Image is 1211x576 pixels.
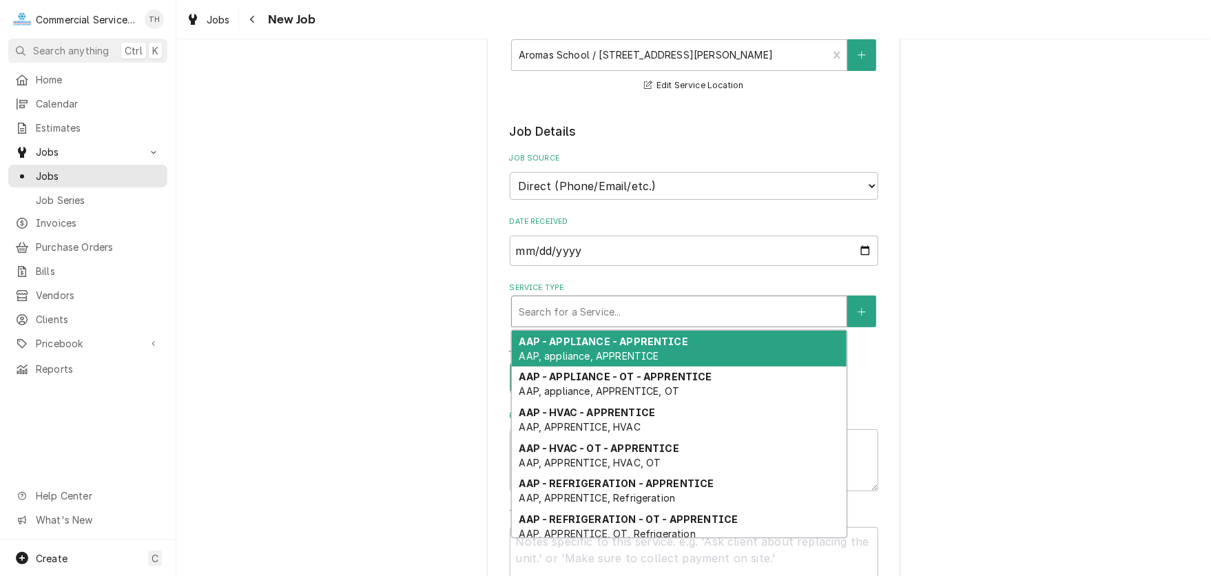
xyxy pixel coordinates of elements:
[510,344,878,356] label: Job Type
[36,193,161,207] span: Job Series
[519,371,712,382] strong: AAP - APPLIANCE - OT - APPRENTICE
[8,39,167,63] button: Search anythingCtrlK
[12,10,32,29] div: Commercial Service Co.'s Avatar
[8,308,167,331] a: Clients
[519,336,687,347] strong: AAP - APPLIANCE - APPRENTICE
[519,385,679,397] span: AAP, appliance, APPRENTICE, OT
[510,411,878,422] label: Reason For Call
[847,39,876,71] button: Create New Location
[36,264,161,278] span: Bills
[36,553,68,564] span: Create
[36,121,161,135] span: Estimates
[8,212,167,234] a: Invoices
[519,477,714,489] strong: AAP - REFRIGERATION - APPRENTICE
[510,282,878,294] label: Service Type
[36,513,159,527] span: What's New
[510,236,878,266] input: yyyy-mm-dd
[207,12,230,27] span: Jobs
[36,288,161,302] span: Vendors
[8,68,167,91] a: Home
[519,421,640,433] span: AAP, APPRENTICE, HVAC
[858,50,866,60] svg: Create New Location
[8,484,167,507] a: Go to Help Center
[510,25,878,94] div: Service Location
[8,189,167,212] a: Job Series
[510,411,878,491] div: Reason For Call
[510,153,878,164] label: Job Source
[8,165,167,187] a: Jobs
[12,10,32,29] div: C
[8,358,167,380] a: Reports
[36,72,161,87] span: Home
[180,8,236,31] a: Jobs
[152,43,158,58] span: K
[510,216,878,227] label: Date Received
[510,344,878,393] div: Job Type
[33,43,109,58] span: Search anything
[125,43,143,58] span: Ctrl
[642,77,746,94] button: Edit Service Location
[519,528,695,539] span: AAP, APPRENTICE, OT, Refrigeration
[519,492,675,504] span: AAP, APPRENTICE, Refrigeration
[510,216,878,265] div: Date Received
[36,96,161,111] span: Calendar
[36,169,161,183] span: Jobs
[519,513,738,525] strong: AAP - REFRIGERATION - OT - APPRENTICE
[8,284,167,307] a: Vendors
[510,282,878,327] div: Service Type
[8,236,167,258] a: Purchase Orders
[8,141,167,163] a: Go to Jobs
[36,240,161,254] span: Purchase Orders
[8,332,167,355] a: Go to Pricebook
[8,260,167,282] a: Bills
[8,508,167,531] a: Go to What's New
[36,216,161,230] span: Invoices
[36,362,161,376] span: Reports
[145,10,164,29] div: TH
[519,457,661,469] span: AAP, APPRENTICE, HVAC, OT
[242,8,264,30] button: Navigate back
[8,92,167,115] a: Calendar
[36,488,159,503] span: Help Center
[510,123,878,141] legend: Job Details
[519,350,659,362] span: AAP, appliance, APPRENTICE
[152,551,158,566] span: C
[36,336,140,351] span: Pricebook
[519,407,655,418] strong: AAP - HVAC - APPRENTICE
[847,296,876,327] button: Create New Service
[145,10,164,29] div: Tricia Hansen's Avatar
[510,153,878,199] div: Job Source
[510,508,878,519] label: Technician Instructions
[36,145,140,159] span: Jobs
[36,12,137,27] div: Commercial Service Co.
[858,307,866,317] svg: Create New Service
[264,10,316,29] span: New Job
[519,442,679,454] strong: AAP - HVAC - OT - APPRENTICE
[36,312,161,327] span: Clients
[8,116,167,139] a: Estimates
